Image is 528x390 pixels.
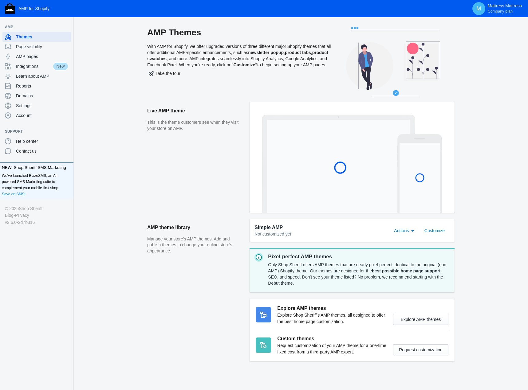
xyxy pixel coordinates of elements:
div: v2.6.0-2d7b316 [5,219,69,226]
a: AMP pages [2,52,71,61]
p: Explore Shop Sheriff's AMP themes, all designed to offer the best home page customization. [277,312,387,325]
p: Mattress Mattress [488,3,522,14]
button: Customize [420,225,450,236]
span: Integrations [16,63,53,69]
strong: best possible home page support [372,268,440,273]
img: Mobile frame [397,134,442,213]
span: Help center [16,138,69,144]
a: Customize [420,228,450,232]
span: Domains [16,93,69,99]
div: © 2025 [5,205,69,212]
p: Manage your store's AMP themes. Add and publish themes to change your online store's appearance. [147,236,243,254]
h2: AMP Themes [147,27,332,38]
span: Contact us [16,148,69,154]
a: Blog [5,212,14,219]
button: Take the tour [147,68,182,79]
b: newsletter popup [248,50,284,55]
span: Page visibility [16,44,69,50]
span: Customize [424,228,445,233]
h3: Custom themes [277,335,387,342]
a: Reports [2,81,71,91]
button: Explore AMP themes [393,314,448,325]
a: Page visibility [2,42,71,52]
div: With AMP for Shopify, we offer upgraded versions of three different major Shopify themes that all... [147,27,332,102]
span: Support [5,128,62,135]
a: IntegrationsNew [2,61,71,71]
a: Account [2,111,71,120]
span: Company plan [488,9,513,14]
a: Learn about AMP [2,71,71,81]
span: New [53,62,69,71]
h2: Live AMP theme [147,102,243,119]
button: Add a sales channel [62,26,72,28]
button: Add a sales channel [62,130,72,133]
span: Themes [16,34,69,40]
a: Privacy [15,212,29,219]
a: Settings [2,101,71,111]
b: product tabs [285,50,311,55]
span: M [476,6,482,12]
span: Account [16,112,69,119]
span: Take the tour [149,71,180,76]
span: AMP pages [16,53,69,60]
div: Only Shop Sheriff offers AMP themes that are nearly pixel-perfect identical to the original (non-... [268,260,450,287]
p: Request customization of your AMP theme for a one-time fixed cost from a third-party AMP expert. [277,342,387,355]
span: Simple AMP [254,224,283,231]
p: This is the theme customers see when they visit your store on AMP. [147,119,243,131]
a: Themes [2,32,71,42]
b: "Customize" [231,62,257,67]
b: product swatches [147,50,328,61]
mat-select: Actions [394,226,417,234]
h3: Explore AMP themes [277,305,387,312]
a: Save on SMS! [2,191,26,197]
a: Shop Sheriff [19,205,42,212]
a: Domains [2,91,71,101]
span: Settings [16,103,69,109]
div: • [5,212,69,219]
img: Shop Sheriff Logo [5,3,15,14]
span: Reports [16,83,69,89]
span: Learn about AMP [16,73,69,79]
button: Request customization [393,344,448,355]
span: AMP [5,24,62,30]
a: Contact us [2,146,71,156]
p: Pixel-perfect AMP themes [268,253,450,260]
span: Actions [394,228,409,233]
h2: AMP theme library [147,219,243,236]
span: AMP for Shopify [18,6,49,11]
div: Not customized yet [254,231,387,237]
img: Laptop frame [262,115,415,213]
